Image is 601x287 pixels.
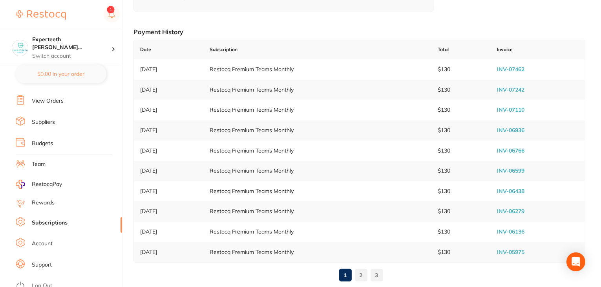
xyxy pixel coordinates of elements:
[497,106,524,113] a: INV-07110
[203,59,432,80] td: Restocq Premium Teams Monthly
[16,10,66,20] img: Restocq Logo
[339,267,352,283] a: 1
[32,97,64,105] a: View Orders
[134,80,203,100] td: [DATE]
[203,40,432,59] td: Subscription
[32,240,53,248] a: Account
[203,161,432,181] td: Restocq Premium Teams Monthly
[134,120,203,141] td: [DATE]
[16,180,62,189] a: RestocqPay
[431,242,491,263] td: $130
[32,160,46,168] a: Team
[203,222,432,242] td: Restocq Premium Teams Monthly
[32,118,55,126] a: Suppliers
[497,86,524,93] a: INV-07242
[203,242,432,263] td: Restocq Premium Teams Monthly
[134,161,203,181] td: [DATE]
[32,261,52,269] a: Support
[497,248,524,256] a: INV-05975
[134,40,203,59] td: Date
[431,141,491,161] td: $130
[497,127,524,134] a: INV-06936
[431,40,491,59] td: Total
[16,6,66,24] a: Restocq Logo
[431,59,491,80] td: $130
[431,120,491,141] td: $130
[134,222,203,242] td: [DATE]
[431,181,491,202] td: $130
[203,201,432,222] td: Restocq Premium Teams Monthly
[203,120,432,141] td: Restocq Premium Teams Monthly
[203,80,432,100] td: Restocq Premium Teams Monthly
[16,64,106,83] button: $0.00 in your order
[134,181,203,202] td: [DATE]
[134,59,203,80] td: [DATE]
[497,188,524,195] a: INV-06438
[371,267,383,283] a: 3
[32,219,68,227] a: Subscriptions
[32,140,53,147] a: Budgets
[134,100,203,120] td: [DATE]
[566,252,585,271] div: Open Intercom Messenger
[12,40,28,56] img: Experteeth Eastwood West
[203,100,432,120] td: Restocq Premium Teams Monthly
[134,201,203,222] td: [DATE]
[32,52,111,60] p: Switch account
[431,80,491,100] td: $130
[497,208,524,215] a: INV-06279
[32,36,111,51] h4: Experteeth Eastwood West
[203,141,432,161] td: Restocq Premium Teams Monthly
[497,66,524,73] a: INV-07462
[497,167,524,174] a: INV-06599
[16,180,25,189] img: RestocqPay
[134,242,203,263] td: [DATE]
[431,201,491,222] td: $130
[497,147,524,154] a: INV-06766
[431,161,491,181] td: $130
[32,199,55,207] a: Rewards
[431,100,491,120] td: $130
[431,222,491,242] td: $130
[134,141,203,161] td: [DATE]
[355,267,367,283] a: 2
[133,28,585,36] h1: Payment History
[203,181,432,202] td: Restocq Premium Teams Monthly
[491,40,585,59] td: Invoice
[497,228,524,235] a: INV-06136
[32,180,62,188] span: RestocqPay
